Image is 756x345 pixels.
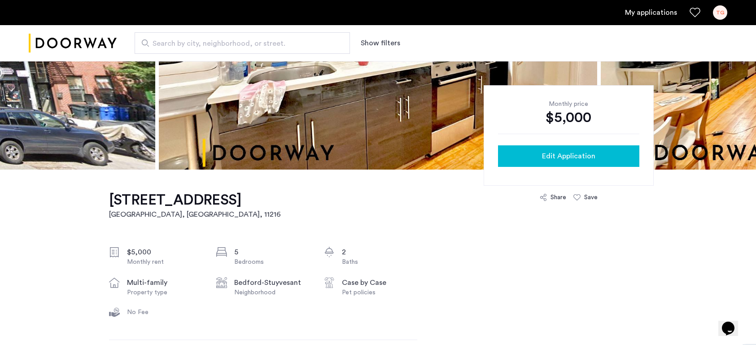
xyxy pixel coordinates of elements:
div: No Fee [127,308,202,317]
div: TG [713,5,727,20]
div: Case by Case [342,277,417,288]
input: Apartment Search [135,32,350,54]
div: 2 [342,247,417,258]
span: Edit Application [542,151,595,162]
div: Share [551,193,566,202]
button: Show or hide filters [361,38,400,48]
div: Save [584,193,598,202]
div: Property type [127,288,202,297]
h2: [GEOGRAPHIC_DATA], [GEOGRAPHIC_DATA] , 11216 [109,209,281,220]
iframe: chat widget [718,309,747,336]
a: Cazamio logo [29,26,117,60]
div: $5,000 [498,109,639,127]
div: Monthly price [498,100,639,109]
div: Neighborhood [234,288,310,297]
a: Favorites [690,7,700,18]
div: Bedford-Stuyvesant [234,277,310,288]
div: Pet policies [342,288,417,297]
button: button [498,145,639,167]
div: 5 [234,247,310,258]
a: My application [625,7,677,18]
img: logo [29,26,117,60]
div: Bedrooms [234,258,310,266]
a: [STREET_ADDRESS][GEOGRAPHIC_DATA], [GEOGRAPHIC_DATA], 11216 [109,191,281,220]
div: Monthly rent [127,258,202,266]
span: Search by city, neighborhood, or street. [153,38,325,49]
h1: [STREET_ADDRESS] [109,191,281,209]
div: $5,000 [127,247,202,258]
div: multi-family [127,277,202,288]
div: Baths [342,258,417,266]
